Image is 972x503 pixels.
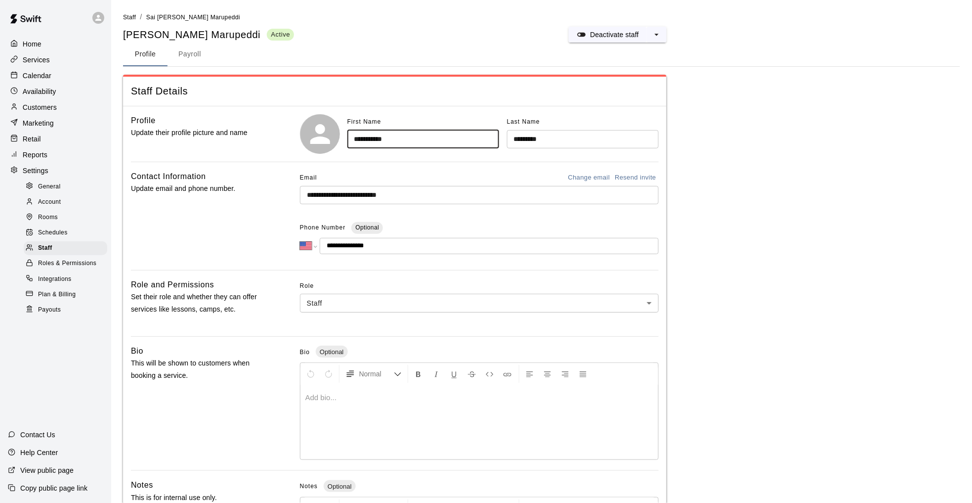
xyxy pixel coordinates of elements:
[539,365,556,383] button: Center Align
[24,211,107,225] div: Rooms
[131,127,268,139] p: Update their profile picture and name
[267,30,294,39] span: Active
[359,369,394,379] span: Normal
[131,291,268,316] p: Set their role and whether they can offer services like lessons, camps, etc.
[316,348,347,356] span: Optional
[300,278,659,294] span: Role
[168,43,212,66] button: Payroll
[24,287,111,302] a: Plan & Billing
[123,28,294,42] div: [PERSON_NAME] Marupeddi
[355,224,379,231] span: Optional
[8,84,103,99] a: Availability
[8,132,103,146] div: Retail
[590,30,639,40] p: Deactivate staff
[341,365,406,383] button: Formatting Options
[123,12,960,23] nav: breadcrumb
[131,357,268,382] p: This will be shown to customers when booking a service.
[575,365,592,383] button: Justify Align
[8,163,103,178] a: Settings
[38,259,96,269] span: Roles & Permissions
[569,27,647,43] button: Deactivate staff
[24,302,111,318] a: Payouts
[131,85,659,98] span: Staff Details
[647,27,667,43] button: select merge strategy
[23,55,50,65] p: Services
[38,290,76,300] span: Plan & Billing
[8,147,103,162] a: Reports
[300,294,659,312] div: Staff
[612,170,659,185] button: Resend invite
[24,241,107,255] div: Staff
[569,27,667,43] div: split button
[131,345,143,358] h6: Bio
[20,483,87,493] p: Copy public page link
[131,278,214,291] h6: Role and Permissions
[481,365,498,383] button: Insert Code
[521,365,538,383] button: Left Align
[38,228,68,238] span: Schedules
[140,12,142,22] li: /
[23,118,54,128] p: Marketing
[8,100,103,115] a: Customers
[300,483,318,490] span: Notes
[23,87,56,96] p: Availability
[410,365,427,383] button: Format Bold
[23,150,47,160] p: Reports
[24,226,111,241] a: Schedules
[20,465,74,475] p: View public page
[300,349,310,356] span: Bio
[24,257,107,271] div: Roles & Permissions
[302,365,319,383] button: Undo
[566,170,613,185] button: Change email
[557,365,574,383] button: Right Align
[23,166,48,176] p: Settings
[24,180,107,194] div: General
[499,365,516,383] button: Insert Link
[24,195,107,209] div: Account
[507,118,540,125] span: Last Name
[20,448,58,457] p: Help Center
[38,213,58,223] span: Rooms
[347,118,381,125] span: First Name
[38,182,61,192] span: General
[24,303,107,317] div: Payouts
[123,13,136,21] a: Staff
[8,68,103,83] a: Calendar
[38,197,61,207] span: Account
[446,365,463,383] button: Format Underline
[24,272,111,287] a: Integrations
[23,102,57,112] p: Customers
[131,114,156,127] h6: Profile
[38,274,72,284] span: Integrations
[320,365,337,383] button: Redo
[24,241,111,256] a: Staff
[20,430,55,440] p: Contact Us
[131,479,153,492] h6: Notes
[123,43,960,66] div: staff form tabs
[300,220,346,236] span: Phone Number
[24,210,111,226] a: Rooms
[428,365,445,383] button: Format Italics
[24,288,107,302] div: Plan & Billing
[146,14,240,21] span: Sai [PERSON_NAME] Marupeddi
[38,305,61,315] span: Payouts
[8,116,103,131] a: Marketing
[24,256,111,272] a: Roles & Permissions
[131,183,268,195] p: Update email and phone number.
[8,52,103,67] div: Services
[131,170,206,183] h6: Contact Information
[24,226,107,240] div: Schedules
[8,37,103,51] a: Home
[24,194,111,210] a: Account
[123,14,136,21] span: Staff
[38,243,52,253] span: Staff
[24,179,111,194] a: General
[324,483,355,490] span: Optional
